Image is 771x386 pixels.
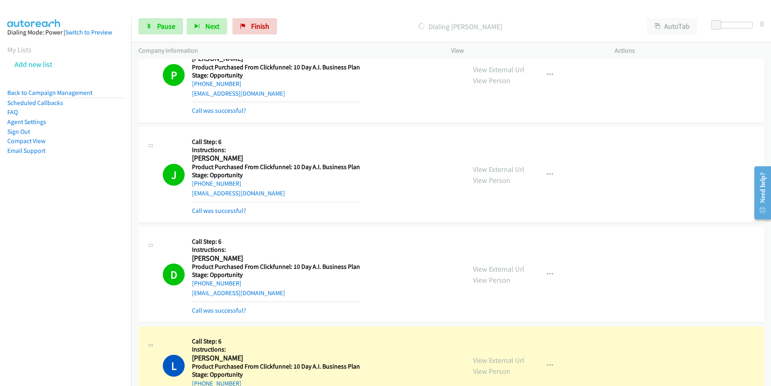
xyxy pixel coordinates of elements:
[7,89,92,96] a: Back to Campaign Management
[192,345,360,354] h5: Instructions:
[7,128,30,135] a: Sign Out
[163,164,185,186] h1: J
[163,355,185,377] h1: L
[192,180,241,187] a: [PHONE_NUMBER]
[615,46,764,56] p: Actions
[65,28,112,36] a: Switch to Preview
[473,165,524,174] a: View External Url
[451,46,600,56] p: View
[192,189,285,197] a: [EMAIL_ADDRESS][DOMAIN_NAME]
[7,28,124,37] div: Dialing Mode: Power |
[192,207,246,214] a: Call was successful?
[473,275,510,285] a: View Person
[192,238,360,246] h5: Call Step: 6
[7,99,63,107] a: Scheduled Callbacks
[192,271,360,279] h5: Stage: Opportunity
[192,279,241,287] a: [PHONE_NUMBER]
[473,367,510,376] a: View Person
[647,18,697,34] button: AutoTab
[760,18,764,29] div: 0
[232,18,277,34] a: Finish
[192,80,241,88] a: [PHONE_NUMBER]
[187,18,227,34] button: Next
[192,90,285,97] a: [EMAIL_ADDRESS][DOMAIN_NAME]
[192,146,360,154] h5: Instructions:
[15,60,52,69] a: Add new list
[748,161,771,225] iframe: Resource Center
[157,21,175,31] span: Pause
[251,21,269,31] span: Finish
[7,137,45,145] a: Compact View
[716,22,753,28] div: Delay between calls (in seconds)
[7,118,46,126] a: Agent Settings
[192,107,246,114] a: Call was successful?
[192,171,360,179] h5: Stage: Opportunity
[192,307,246,314] a: Call was successful?
[192,337,360,345] h5: Call Step: 6
[473,356,524,365] a: View External Url
[163,264,185,285] h1: D
[192,63,360,71] h5: Product Purchased From Clickfunnel: 10 Day A.I. Business Plan
[192,138,360,146] h5: Call Step: 6
[192,154,357,163] h2: [PERSON_NAME]
[288,21,633,32] p: Dialing [PERSON_NAME]
[473,76,510,85] a: View Person
[192,362,360,371] h5: Product Purchased From Clickfunnel: 10 Day A.I. Business Plan
[192,354,357,363] h2: [PERSON_NAME]
[138,46,437,56] p: Company Information
[7,45,32,54] a: My Lists
[192,163,360,171] h5: Product Purchased From Clickfunnel: 10 Day A.I. Business Plan
[192,254,357,263] h2: [PERSON_NAME]
[163,64,185,86] h1: P
[7,108,18,116] a: FAQ
[473,65,524,74] a: View External Url
[192,263,360,271] h5: Product Purchased From Clickfunnel: 10 Day A.I. Business Plan
[473,264,524,274] a: View External Url
[205,21,219,31] span: Next
[473,176,510,185] a: View Person
[192,246,360,254] h5: Instructions:
[192,289,285,297] a: [EMAIL_ADDRESS][DOMAIN_NAME]
[138,18,183,34] a: Pause
[192,71,360,79] h5: Stage: Opportunity
[192,371,360,379] h5: Stage: Opportunity
[7,147,45,154] a: Email Support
